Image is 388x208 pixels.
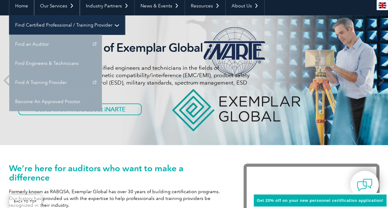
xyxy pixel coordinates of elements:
h1: We’re here for auditors who want to make a difference [9,164,225,182]
img: en [378,2,386,8]
h2: iNARTE is a Part of Exemplar Global [18,41,250,55]
span: Get 20% off on your new personnel certification application! [257,198,383,203]
a: Find A Training Provider [9,73,102,92]
a: Become An Approved Proctor [9,92,102,111]
a: BACK TO TOP [9,195,41,208]
img: contact-chat.png [357,177,372,193]
a: Find an Auditor [9,35,102,54]
p: iNARTE certifications are for qualified engineers and technicians in the fields of telecommunicat... [18,64,250,94]
a: Find Engineers & Technicians [9,54,102,73]
a: Find Certified Professional / Training Provider [9,15,125,35]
